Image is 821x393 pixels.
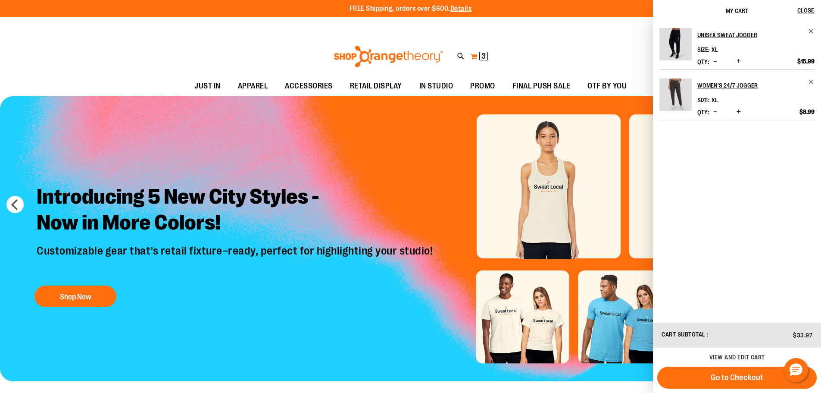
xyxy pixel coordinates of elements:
a: Introducing 5 New City Styles -Now in More Colors! Customizable gear that’s retail fixture–ready,... [30,177,441,311]
a: View and edit cart [709,354,765,361]
span: 3 [481,52,486,60]
a: IN STUDIO [411,76,462,96]
a: JUST IN [186,76,229,96]
span: $15.99 [797,57,815,65]
a: Women's 24/7 Jogger [659,79,692,116]
span: $33.97 [793,332,812,339]
h2: Women's 24/7 Jogger [697,79,803,92]
span: My Cart [726,7,748,14]
button: Hello, have a question? Let’s chat. [784,358,808,382]
a: PROMO [462,76,504,96]
a: OTF BY YOU [579,76,635,96]
span: RETAIL DISPLAY [350,76,402,96]
a: FINAL PUSH SALE [504,76,579,96]
li: Product [659,28,815,69]
label: Qty [697,109,709,116]
h2: Introducing 5 New City Styles - Now in More Colors! [30,177,441,244]
li: Product [659,69,815,120]
img: Shop Orangetheory [333,46,444,67]
dt: Size [697,97,709,104]
span: JUST IN [194,76,221,96]
span: Go to Checkout [711,373,763,382]
span: FINAL PUSH SALE [512,76,571,96]
dt: Size [697,46,709,53]
span: IN STUDIO [419,76,453,96]
span: APPAREL [238,76,268,96]
button: Decrease product quantity [711,57,719,66]
button: Decrease product quantity [711,108,719,116]
span: XL [712,46,718,53]
span: OTF BY YOU [587,76,627,96]
span: $8.99 [799,108,815,116]
p: FREE Shipping, orders over $600. [350,4,472,14]
a: Unisex Sweat Jogger [659,28,692,66]
a: ACCESSORIES [276,76,341,96]
p: Customizable gear that’s retail fixture–ready, perfect for highlighting your studio! [30,244,441,277]
button: prev [6,196,24,213]
button: Increase product quantity [734,108,743,116]
button: Go to Checkout [657,367,817,389]
span: ACCESSORIES [285,76,333,96]
h2: Unisex Sweat Jogger [697,28,803,42]
span: Close [797,7,814,14]
a: APPAREL [229,76,277,96]
a: Details [450,5,472,13]
a: RETAIL DISPLAY [341,76,411,96]
button: Shop Now [34,286,116,307]
span: Cart Subtotal [662,331,705,338]
span: XL [712,97,718,104]
a: Remove item [808,28,815,35]
label: Qty [697,58,709,65]
button: Increase product quantity [734,57,743,66]
img: Women's 24/7 Jogger [659,79,692,111]
a: Women's 24/7 Jogger [697,79,815,92]
a: Unisex Sweat Jogger [697,28,815,42]
a: Remove item [808,79,815,85]
img: Unisex Sweat Jogger [659,28,692,60]
span: PROMO [470,76,495,96]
